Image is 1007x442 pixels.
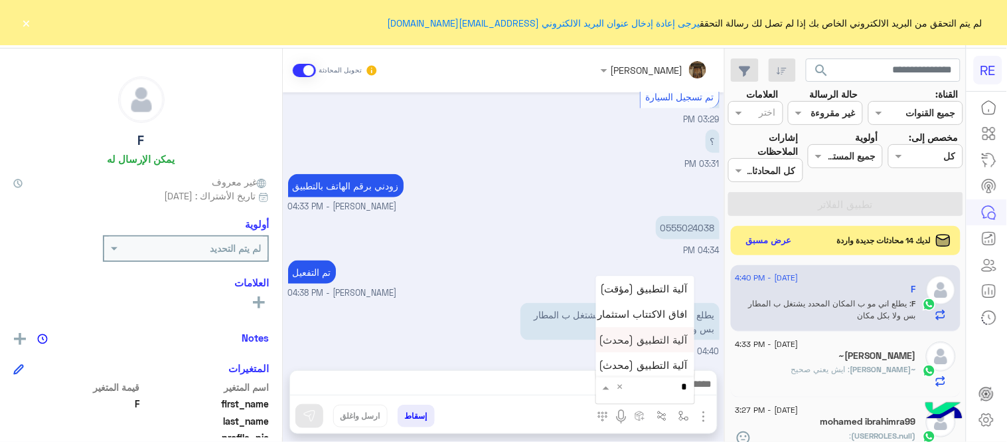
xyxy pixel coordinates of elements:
p: 17/8/2025, 4:38 PM [288,261,336,284]
span: 04:34 PM [684,245,720,255]
ng-dropdown-panel: Options list [596,276,694,376]
span: 03:31 PM [685,159,720,169]
button: Trigger scenario [651,405,673,427]
div: اختر [759,105,778,122]
span: search [814,62,830,78]
img: Trigger scenario [657,411,667,421]
span: قيمة المتغير [13,380,140,394]
img: defaultAdmin.png [119,77,164,122]
label: أولوية [856,130,878,144]
button: ارسل واغلق [333,405,388,427]
span: [DATE] - 4:33 PM [736,338,799,350]
h6: العلامات [13,276,269,288]
span: 04:40 PM [683,346,720,356]
img: WhatsApp [923,298,936,311]
span: (USERROLES.null) [852,431,916,441]
img: hulul-logo.png [921,389,967,435]
span: اسم المتغير [143,380,270,394]
img: add [14,333,26,345]
span: : [850,431,852,441]
span: [PERSON_NAME] - 04:38 PM [288,287,397,300]
p: 17/8/2025, 4:34 PM [656,216,720,239]
p: 17/8/2025, 4:40 PM [520,303,720,340]
img: make a call [597,411,608,422]
span: آلية التطبيق (محدث)‎ نسخة 1 من‎ [550,360,688,372]
h5: mohamed ibrahimra99 [820,416,916,427]
label: العلامات [746,87,778,101]
h6: أولوية [245,218,269,230]
span: آلية التطبيق (مؤقت) [601,282,688,294]
h6: المتغيرات [228,362,269,374]
button: تطبيق الفلاتر [728,192,963,216]
span: تاريخ الأشتراك : [DATE] [164,189,256,203]
span: 03:29 PM [684,114,720,124]
span: first_name [143,397,270,411]
span: [DATE] - 4:40 PM [736,272,799,284]
div: RE [974,56,1002,84]
a: يرجى إعادة إدخال عنوان البريد الالكتروني [EMAIL_ADDRESS][DOMAIN_NAME] [388,17,700,29]
h5: F [911,284,916,295]
span: ~[PERSON_NAME] [850,364,916,374]
span: يطلع اني مو ب المكان المحدد يشتغل ب المطار بس ولا بكل مكان [749,298,916,320]
span: F [912,298,916,308]
img: send attachment [696,409,712,425]
h6: Notes [242,332,269,344]
span: [DATE] - 3:27 PM [736,404,799,416]
span: آلية التطبيق (محدث) [599,334,688,346]
small: تحويل المحادثة [319,65,362,76]
p: 17/8/2025, 3:31 PM [706,130,720,153]
img: defaultAdmin.png [926,275,956,305]
span: لم يتم التحقق من البريد الالكتروني الخاص بك إذا لم تصل لك رسالة التحقق [388,16,982,30]
button: select flow [673,405,695,427]
button: إسقاط [398,405,435,427]
label: مخصص إلى: [909,130,958,144]
span: F [13,397,140,411]
img: send message [303,409,316,423]
span: غير معروف [212,175,269,189]
span: ايش يعني صحيح [791,364,850,374]
button: عرض مسبق [741,231,798,251]
span: [PERSON_NAME] - 04:33 PM [288,201,397,213]
span: تم تسجيل السيارة [645,91,714,102]
span: last_name [143,414,270,428]
span: لديك 14 محادثات جديدة واردة [837,235,931,247]
button: search [806,58,838,87]
label: حالة الرسالة [810,87,858,101]
p: 17/8/2025, 4:33 PM [288,174,404,197]
img: send voice note [613,409,629,425]
img: select flow [678,411,689,421]
label: إشارات الملاحظات [728,130,799,159]
span: مسح الكل [613,380,624,395]
label: القناة: [935,87,958,101]
img: notes [37,334,48,344]
h5: F [138,133,145,148]
h5: ~يوسف مالك [839,350,916,362]
button: create order [629,405,651,427]
img: WhatsApp [923,364,936,378]
h6: يمكن الإرسال له [108,153,175,165]
img: create order [635,411,645,421]
img: defaultAdmin.png [926,342,956,372]
button: × [20,16,33,29]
